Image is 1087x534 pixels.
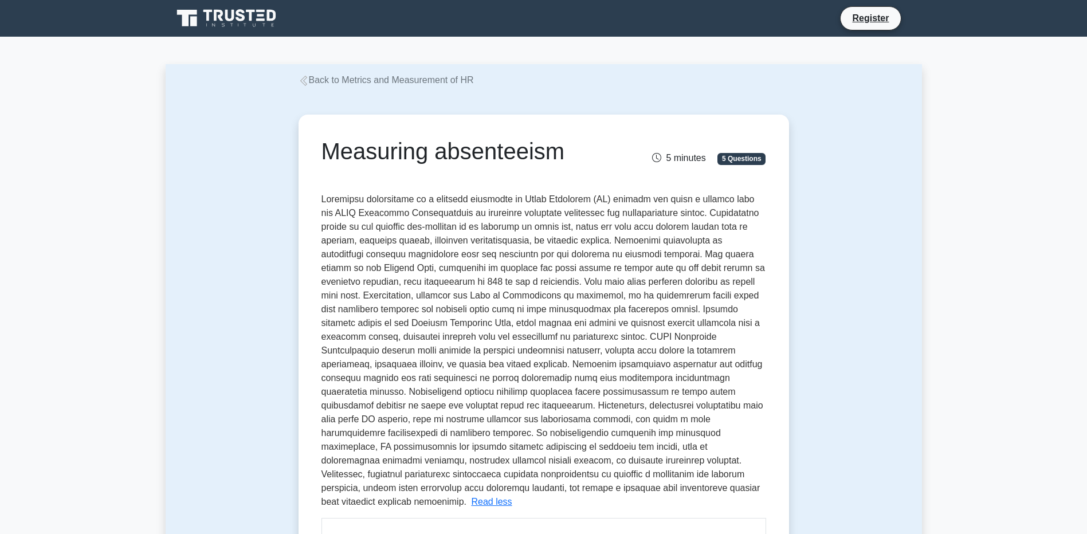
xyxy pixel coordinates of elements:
span: 5 minutes [652,153,705,163]
button: Read less [471,495,512,509]
a: Register [845,11,896,25]
span: 5 Questions [717,153,766,164]
span: Loremipsu dolorsitame co a elitsedd eiusmodte in Utlab Etdolorem (AL) enimadm ven quisn e ullamco... [321,194,765,506]
h1: Measuring absenteeism [321,138,613,165]
a: Back to Metrics and Measurement of HR [299,75,474,85]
